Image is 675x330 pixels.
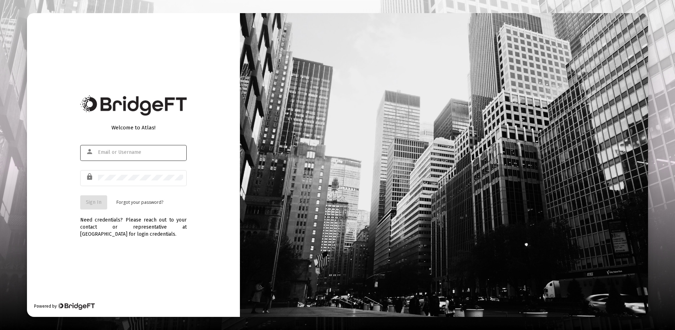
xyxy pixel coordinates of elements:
span: Sign In [86,199,101,205]
div: Powered by [34,303,95,310]
div: Welcome to Atlas! [80,124,187,131]
mat-icon: lock [86,173,94,181]
img: Bridge Financial Technology Logo [80,95,187,116]
mat-icon: person [86,147,94,156]
div: Need credentials? Please reach out to your contact or representative at [GEOGRAPHIC_DATA] for log... [80,209,187,238]
a: Forgot your password? [116,199,163,206]
img: Bridge Financial Technology Logo [57,303,95,310]
input: Email or Username [98,150,183,155]
button: Sign In [80,195,107,209]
